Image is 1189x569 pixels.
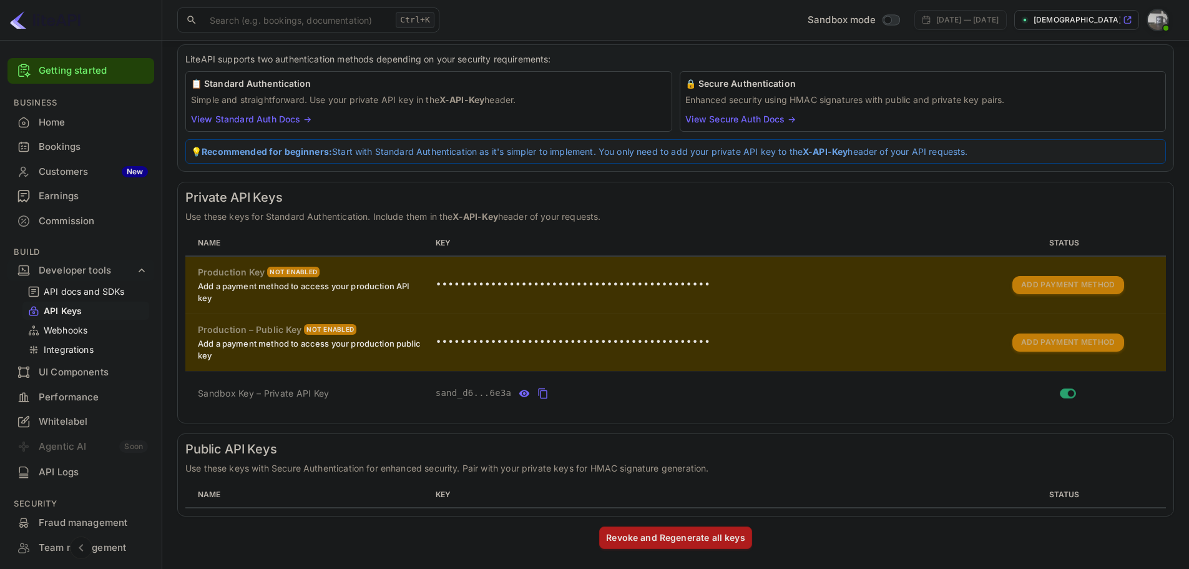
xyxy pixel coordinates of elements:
th: NAME [185,230,431,256]
strong: X-API-Key [439,94,484,105]
div: New [122,166,148,177]
span: Sandbox mode [808,13,876,27]
a: View Standard Auth Docs → [191,114,311,124]
div: Getting started [7,58,154,84]
div: Home [39,116,148,130]
button: Collapse navigation [70,537,92,559]
div: Performance [7,385,154,410]
div: Webhooks [22,321,149,339]
a: API Keys [27,304,144,317]
div: Team management [7,536,154,560]
button: Add Payment Method [1012,334,1123,352]
th: KEY [431,482,970,508]
a: UI Components [7,360,154,383]
div: Bookings [7,135,154,159]
div: Earnings [39,189,148,204]
div: API Keys [22,302,149,320]
div: Earnings [7,184,154,209]
a: Add Payment Method [1012,336,1123,347]
p: [DEMOGRAPHIC_DATA][PERSON_NAME]-m-irsmh.... [1034,14,1120,26]
p: Webhooks [44,324,87,337]
div: Not enabled [304,324,356,335]
strong: Recommended for beginners: [202,146,332,157]
h6: Public API Keys [185,442,1166,457]
a: View Secure Auth Docs → [685,114,796,124]
th: STATUS [970,482,1166,508]
a: API Logs [7,460,154,483]
p: Enhanced security using HMAC signatures with public and private key pairs. [685,93,1161,106]
div: Fraud management [7,511,154,535]
p: Integrations [44,343,94,356]
table: public api keys table [185,482,1166,508]
div: Whitelabel [39,415,148,429]
p: ••••••••••••••••••••••••••••••••••••••••••••• [436,277,965,292]
a: Commission [7,209,154,232]
div: Developer tools [7,260,154,282]
div: Integrations [22,340,149,359]
p: Use these keys with Secure Authentication for enhanced security. Pair with your private keys for ... [185,462,1166,475]
strong: X-API-Key [453,211,497,222]
div: CustomersNew [7,160,154,184]
div: Fraud management [39,516,148,530]
h6: 🔒 Secure Authentication [685,77,1161,91]
div: Bookings [39,140,148,154]
div: Commission [7,209,154,234]
div: Developer tools [39,264,135,278]
div: UI Components [39,365,148,380]
div: Ctrl+K [396,12,434,28]
h6: Production – Public Key [198,323,301,337]
a: Bookings [7,135,154,158]
img: LiteAPI logo [10,10,81,30]
p: LiteAPI supports two authentication methods depending on your security requirements: [185,52,1166,66]
p: ••••••••••••••••••••••••••••••••••••••••••••• [436,335,965,350]
div: UI Components [7,360,154,385]
p: API Keys [44,304,82,317]
div: Performance [39,390,148,405]
div: API docs and SDKs [22,282,149,300]
span: Build [7,245,154,259]
a: Webhooks [27,324,144,337]
p: 💡 Start with Standard Authentication as it's simpler to implement. You only need to add your priv... [191,145,1160,158]
div: Switch to Production mode [803,13,904,27]
button: Add Payment Method [1012,276,1123,294]
h6: 📋 Standard Authentication [191,77,667,91]
a: Home [7,111,154,134]
div: API Logs [7,460,154,485]
p: API docs and SDKs [44,285,125,298]
a: Getting started [39,64,148,78]
div: API Logs [39,465,148,480]
a: CustomersNew [7,160,154,183]
th: STATUS [970,230,1166,256]
h6: Production Key [198,265,265,279]
h6: Private API Keys [185,190,1166,205]
span: sand_d6...6e3a [436,387,512,400]
a: Whitelabel [7,410,154,433]
a: Performance [7,385,154,408]
th: KEY [431,230,970,256]
span: Business [7,96,154,110]
td: Sandbox Key – Private API Key [185,371,431,415]
span: Security [7,497,154,511]
table: private api keys table [185,230,1166,415]
img: vishnu Priyan M [1148,10,1168,30]
a: Earnings [7,184,154,207]
div: Team management [39,541,148,555]
div: Whitelabel [7,410,154,434]
div: [DATE] — [DATE] [936,14,999,26]
a: Team management [7,536,154,559]
p: Simple and straightforward. Use your private API key in the header. [191,93,667,106]
strong: X-API-Key [803,146,848,157]
a: Integrations [27,343,144,356]
a: Fraud management [7,511,154,534]
div: Commission [39,214,148,229]
input: Search (e.g. bookings, documentation) [202,7,391,32]
div: Home [7,111,154,135]
div: Not enabled [267,267,320,277]
th: NAME [185,482,431,508]
div: Revoke and Regenerate all keys [606,531,745,544]
a: Add Payment Method [1012,279,1123,289]
p: Add a payment method to access your production public key [198,338,426,362]
a: API docs and SDKs [27,285,144,298]
p: Add a payment method to access your production API key [198,280,426,305]
p: Use these keys for Standard Authentication. Include them in the header of your requests. [185,210,1166,223]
